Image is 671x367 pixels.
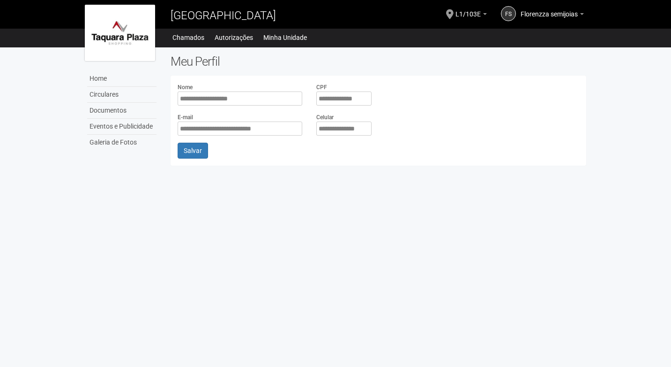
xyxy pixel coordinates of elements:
img: logo.jpg [85,5,155,61]
label: CPF [316,83,327,92]
a: Autorizações [215,31,253,44]
button: Salvar [178,143,208,159]
a: Home [87,71,157,87]
label: Celular [316,113,334,122]
a: Chamados [172,31,204,44]
a: L1/103E [455,12,487,19]
span: L1/103E [455,1,481,18]
label: Nome [178,83,193,92]
a: Documentos [87,103,157,119]
span: Florenzza semijoias [521,1,578,18]
h2: Meu Perfil [171,54,586,69]
a: Eventos e Publicidade [87,119,157,135]
span: [GEOGRAPHIC_DATA] [171,9,276,22]
a: Minha Unidade [263,31,307,44]
a: Fs [501,6,516,21]
a: Florenzza semijoias [521,12,584,19]
a: Circulares [87,87,157,103]
label: E-mail [178,113,193,122]
a: Galeria de Fotos [87,135,157,150]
